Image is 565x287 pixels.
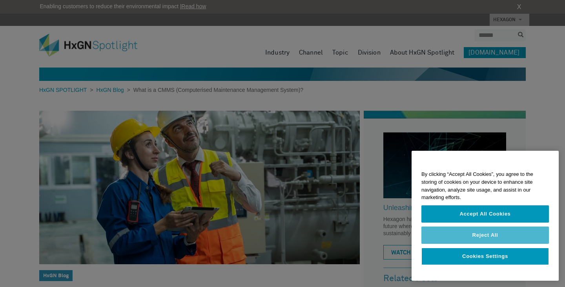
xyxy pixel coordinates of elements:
[421,248,549,265] button: Cookies Settings
[412,151,559,281] div: Privacy
[421,205,549,223] button: Accept All Cookies
[421,227,549,244] button: Reject All
[412,151,559,281] div: Cookie banner
[412,166,559,205] div: By clicking “Accept All Cookies”, you agree to the storing of cookies on your device to enhance s...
